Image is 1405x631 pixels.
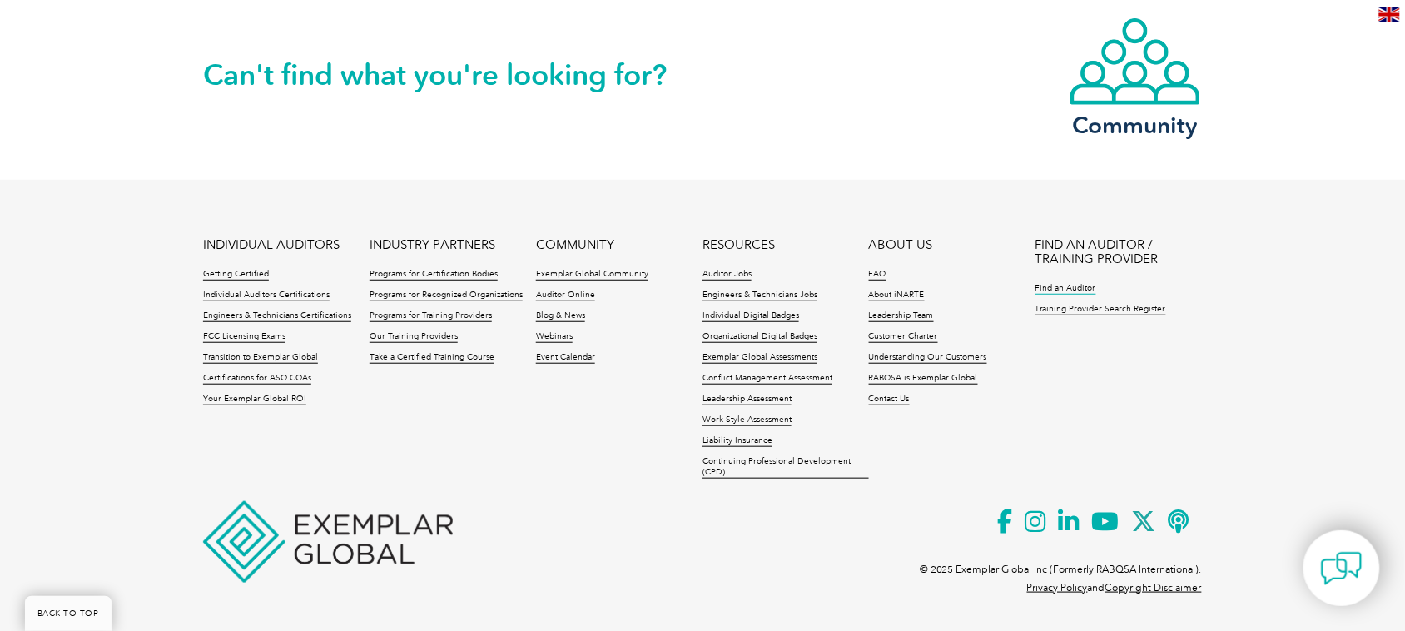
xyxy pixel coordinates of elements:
[203,373,311,385] a: Certifications for ASQ CQAs
[1069,115,1202,136] h3: Community
[869,373,978,385] a: RABQSA is Exemplar Global
[370,238,495,252] a: INDUSTRY PARTNERS
[370,290,523,301] a: Programs for Recognized Organizations
[536,290,595,301] a: Auditor Online
[702,352,817,364] a: Exemplar Global Assessments
[203,311,351,322] a: Engineers & Technicians Certifications
[702,331,817,343] a: Organizational Digital Badges
[1035,238,1202,266] a: FIND AN AUDITOR / TRAINING PROVIDER
[203,290,330,301] a: Individual Auditors Certifications
[370,311,492,322] a: Programs for Training Providers
[702,435,772,447] a: Liability Insurance
[536,311,585,322] a: Blog & News
[370,269,498,281] a: Programs for Certification Bodies
[1379,7,1400,22] img: en
[869,331,938,343] a: Customer Charter
[203,394,306,405] a: Your Exemplar Global ROI
[702,238,775,252] a: RESOURCES
[1105,582,1202,594] a: Copyright Disclaimer
[869,238,933,252] a: ABOUT US
[702,394,792,405] a: Leadership Assessment
[536,352,595,364] a: Event Calendar
[702,373,832,385] a: Conflict Management Assessment
[203,331,285,343] a: FCC Licensing Exams
[702,290,817,301] a: Engineers & Technicians Jobs
[25,596,112,631] a: BACK TO TOP
[536,238,614,252] a: COMMUNITY
[203,238,340,252] a: INDIVIDUAL AUDITORS
[869,269,886,281] a: FAQ
[869,311,934,322] a: Leadership Team
[370,352,494,364] a: Take a Certified Training Course
[1069,17,1202,136] a: Community
[702,415,792,426] a: Work Style Assessment
[203,269,269,281] a: Getting Certified
[869,290,925,301] a: About iNARTE
[702,269,752,281] a: Auditor Jobs
[1035,283,1096,295] a: Find an Auditor
[203,501,453,583] img: Exemplar Global
[370,331,458,343] a: Our Training Providers
[1035,304,1166,315] a: Training Provider Search Register
[1069,17,1202,107] img: icon-community.webp
[536,269,648,281] a: Exemplar Global Community
[702,311,799,322] a: Individual Digital Badges
[203,352,318,364] a: Transition to Exemplar Global
[1027,582,1088,594] a: Privacy Policy
[1027,579,1202,597] p: and
[869,394,910,405] a: Contact Us
[1321,548,1363,589] img: contact-chat.png
[920,560,1202,579] p: © 2025 Exemplar Global Inc (Formerly RABQSA International).
[536,331,573,343] a: Webinars
[203,62,702,88] h2: Can't find what you're looking for?
[869,352,987,364] a: Understanding Our Customers
[702,456,869,479] a: Continuing Professional Development (CPD)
